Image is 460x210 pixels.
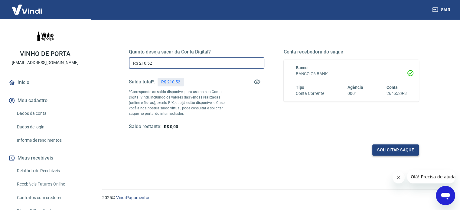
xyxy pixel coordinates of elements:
[7,76,83,89] a: Início
[15,165,83,177] a: Relatório de Recebíveis
[386,85,398,90] span: Conta
[129,49,264,55] h5: Quanto deseja sacar da Conta Digital?
[15,192,83,204] a: Contratos com credores
[386,90,407,97] h6: 2645529-3
[129,89,230,116] p: *Corresponde ao saldo disponível para uso na sua Conta Digital Vindi. Incluindo os valores das ve...
[33,24,57,48] img: 73b9c516-4b8d-422f-8938-4f003ea52926.jpeg
[347,85,363,90] span: Agência
[116,195,150,200] a: Vindi Pagamentos
[15,121,83,133] a: Dados de login
[347,90,363,97] h6: 0001
[436,186,455,205] iframe: Botão para abrir a janela de mensagens
[161,79,180,85] p: R$ 210,52
[7,151,83,165] button: Meus recebíveis
[393,171,405,183] iframe: Fechar mensagem
[12,60,79,66] p: [EMAIL_ADDRESS][DOMAIN_NAME]
[296,90,324,97] h6: Conta Corrente
[296,85,305,90] span: Tipo
[296,65,308,70] span: Banco
[15,107,83,120] a: Dados da conta
[7,94,83,107] button: Meu cadastro
[284,49,419,55] h5: Conta recebedora do saque
[15,178,83,190] a: Recebíveis Futuros Online
[129,79,155,85] h5: Saldo total*:
[129,124,161,130] h5: Saldo restante:
[372,144,419,156] button: Solicitar saque
[7,0,47,19] img: Vindi
[20,51,70,57] p: VINHO DE PORTA
[431,4,453,15] button: Sair
[102,195,445,201] p: 2025 ©
[4,4,51,9] span: Olá! Precisa de ajuda?
[164,124,178,129] span: R$ 0,00
[15,134,83,147] a: Informe de rendimentos
[296,71,407,77] h6: BANCO C6 BANK
[407,170,455,183] iframe: Mensagem da empresa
